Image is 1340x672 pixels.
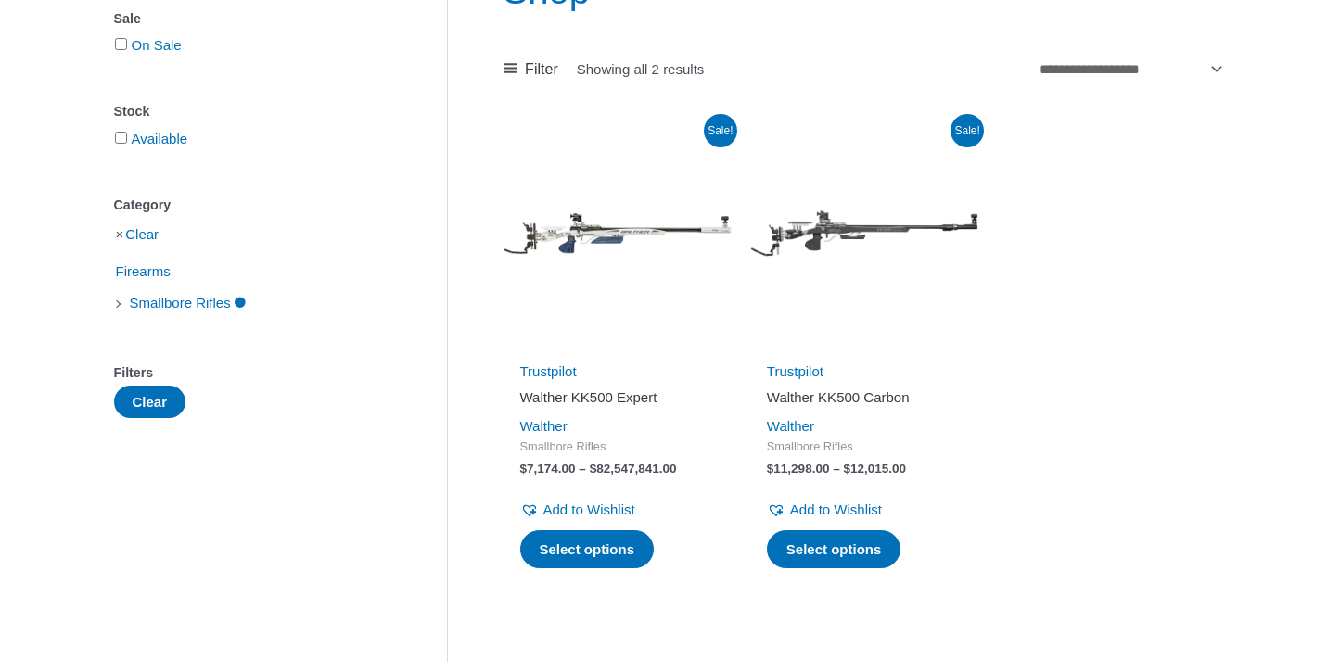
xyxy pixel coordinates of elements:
span: $ [843,462,850,475]
a: Trustpilot [520,363,577,379]
bdi: 82,547,841.00 [590,462,677,475]
a: Walther [520,418,568,434]
a: Firearms [114,262,172,278]
span: Add to Wishlist [790,501,882,517]
a: Select options for “Walther KK500 Carbon” [767,530,901,569]
span: Filter [525,56,558,83]
h2: Walther KK500 Expert [520,388,715,407]
a: Trustpilot [767,363,823,379]
span: Sale! [704,114,737,147]
img: Walther KK500 Expert [504,120,732,348]
bdi: 11,298.00 [767,462,830,475]
button: Clear [114,386,186,418]
span: Add to Wishlist [543,501,635,517]
span: $ [520,462,528,475]
bdi: 7,174.00 [520,462,576,475]
div: Category [114,192,391,219]
div: Filters [114,360,391,387]
a: Smallbore Rifles [128,294,248,310]
a: Filter [504,56,558,83]
span: Smallbore Rifles [767,439,962,455]
span: Sale! [951,114,984,147]
a: Walther [767,418,814,434]
input: On Sale [115,38,127,50]
a: Add to Wishlist [520,497,635,523]
span: $ [590,462,597,475]
p: Showing all 2 results [577,62,705,76]
span: $ [767,462,774,475]
a: Add to Wishlist [767,497,882,523]
select: Shop order [1033,54,1226,84]
input: Available [115,132,127,144]
a: Clear [125,226,159,242]
span: – [579,462,586,475]
a: Select options for “Walther KK500 Expert” [520,530,655,569]
span: – [833,462,840,475]
h2: Walther KK500 Carbon [767,388,962,407]
a: Walther KK500 Carbon [767,388,962,413]
div: Sale [114,6,391,32]
img: Walther KK500 Carbon [750,120,978,348]
bdi: 12,015.00 [843,462,906,475]
span: Firearms [114,256,172,287]
a: Walther KK500 Expert [520,388,715,413]
span: Smallbore Rifles [520,439,715,455]
div: Stock [114,98,391,125]
a: Available [132,131,188,146]
a: On Sale [132,37,182,53]
span: Smallbore Rifles [128,287,233,319]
